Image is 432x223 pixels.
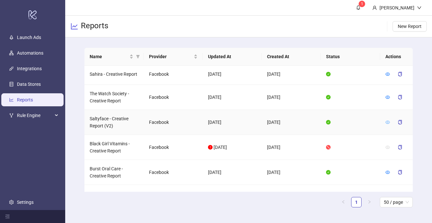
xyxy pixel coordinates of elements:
[385,145,390,150] span: eye
[262,110,321,135] td: [DATE]
[17,66,42,71] a: Integrations
[203,64,262,85] td: [DATE]
[364,197,375,207] li: Next Page
[393,117,408,127] button: copy
[398,170,402,175] span: copy
[144,185,203,210] td: Facebook
[385,120,390,125] a: eye
[135,52,141,61] span: filter
[380,197,413,207] div: Page Size
[84,48,143,66] th: Name
[262,85,321,110] td: [DATE]
[326,170,331,175] span: check-circle
[262,160,321,185] td: [DATE]
[359,1,365,7] sup: 1
[398,120,402,125] span: copy
[17,82,41,87] a: Data Stores
[17,109,53,122] span: Rule Engine
[81,21,108,32] h3: Reports
[84,135,143,160] td: Black Girl Vitamins - Creative Report
[326,145,331,150] span: stop
[398,24,422,29] span: New Report
[17,97,33,102] a: Reports
[384,197,409,207] span: 50 / page
[326,72,331,76] span: check-circle
[326,120,331,125] span: check-circle
[393,167,408,177] button: copy
[393,21,427,32] button: New Report
[203,160,262,185] td: [DATE]
[144,110,203,135] td: Facebook
[144,160,203,185] td: Facebook
[84,185,143,210] td: Wild Bird - Creative Report
[203,185,262,210] td: [DATE]
[208,145,213,150] span: exclamation-circle
[149,53,192,60] span: Provider
[70,22,78,30] span: line-chart
[144,48,203,66] th: Provider
[356,5,361,10] span: bell
[417,6,422,10] span: down
[338,197,349,207] button: left
[84,110,143,135] td: Saltyface - Creative Report (V2)
[84,85,143,110] td: The Watch Society - Creative Report
[398,95,402,99] span: copy
[17,35,41,40] a: Launch Ads
[398,145,402,150] span: copy
[393,69,408,79] button: copy
[17,200,34,205] a: Settings
[262,64,321,85] td: [DATE]
[385,72,390,77] a: eye
[136,55,140,59] span: filter
[203,110,262,135] td: [DATE]
[214,145,227,150] span: [DATE]
[17,50,43,56] a: Automations
[372,6,377,10] span: user
[393,92,408,102] button: copy
[398,72,402,76] span: copy
[393,142,408,152] button: copy
[144,85,203,110] td: Facebook
[144,135,203,160] td: Facebook
[84,64,143,85] td: Sahira - Creative Report
[380,48,413,66] th: Actions
[144,64,203,85] td: Facebook
[203,48,262,66] th: Updated At
[262,185,321,210] td: [DATE]
[364,197,375,207] button: right
[377,4,417,11] div: [PERSON_NAME]
[5,214,10,219] span: menu-fold
[262,135,321,160] td: [DATE]
[326,95,331,99] span: check-circle
[385,170,390,175] a: eye
[9,113,14,118] span: fork
[321,48,380,66] th: Status
[367,200,371,204] span: right
[361,2,363,6] span: 1
[351,197,362,207] li: 1
[203,85,262,110] td: [DATE]
[262,48,321,66] th: Created At
[338,197,349,207] li: Previous Page
[90,53,128,60] span: Name
[341,200,345,204] span: left
[351,197,361,207] a: 1
[84,160,143,185] td: Burst Oral Care - Creative Report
